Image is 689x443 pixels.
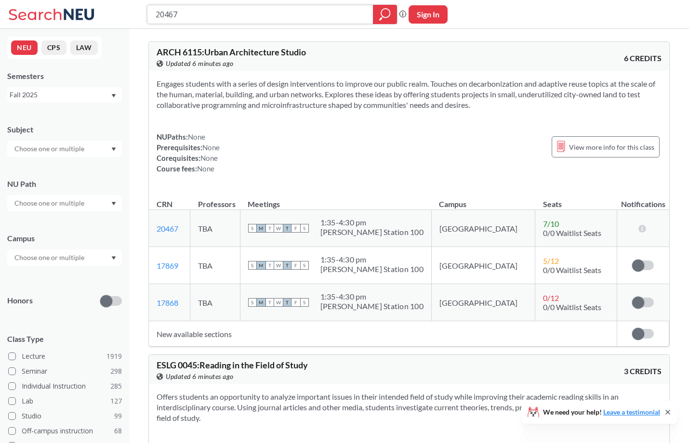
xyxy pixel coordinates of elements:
[248,224,257,233] span: S
[157,391,662,423] section: Offers students an opportunity to analyze important issues in their intended field of study while...
[431,247,535,284] td: [GEOGRAPHIC_DATA]
[283,261,291,270] span: T
[10,197,91,209] input: Choose one or multiple
[617,189,669,210] th: Notifications
[114,426,122,436] span: 68
[157,199,172,209] div: CRN
[111,202,116,206] svg: Dropdown arrow
[7,334,122,344] span: Class Type
[543,302,601,312] span: 0/0 Waitlist Seats
[157,131,220,174] div: NUPaths: Prerequisites: Corequisites: Course fees:
[300,261,309,270] span: S
[8,425,122,437] label: Off-campus instruction
[543,409,660,416] span: We need your help!
[7,71,122,81] div: Semesters
[8,395,122,407] label: Lab
[166,371,234,382] span: Updated 6 minutes ago
[543,228,601,237] span: 0/0 Waitlist Seats
[110,381,122,391] span: 285
[265,224,274,233] span: T
[291,261,300,270] span: F
[166,58,234,69] span: Updated 6 minutes ago
[320,264,424,274] div: [PERSON_NAME] Station 100
[543,219,559,228] span: 7 / 10
[274,261,283,270] span: W
[320,255,424,264] div: 1:35 - 4:30 pm
[188,132,205,141] span: None
[7,233,122,244] div: Campus
[320,218,424,227] div: 1:35 - 4:30 pm
[7,195,122,211] div: Dropdown arrow
[257,261,265,270] span: M
[624,53,662,64] span: 6 CREDITS
[291,224,300,233] span: F
[7,87,122,103] div: Fall 2025Dropdown arrow
[240,189,431,210] th: Meetings
[7,124,122,135] div: Subject
[409,5,448,24] button: Sign In
[257,224,265,233] span: M
[543,265,601,274] span: 0/0 Waitlist Seats
[190,247,240,284] td: TBA
[190,284,240,321] td: TBA
[373,5,397,24] div: magnifying glass
[300,298,309,307] span: S
[248,298,257,307] span: S
[155,6,366,23] input: Class, professor, course number, "phrase"
[431,189,535,210] th: Campus
[149,321,617,347] td: New available sections
[543,256,559,265] span: 5 / 12
[110,366,122,377] span: 298
[8,410,122,422] label: Studio
[200,154,218,162] span: None
[114,411,122,421] span: 99
[110,396,122,406] span: 127
[265,298,274,307] span: T
[10,252,91,263] input: Choose one or multiple
[157,78,662,110] section: Engages students with a series of design interventions to improve our public realm. Touches on de...
[569,141,654,153] span: View more info for this class
[291,298,300,307] span: F
[111,94,116,98] svg: Dropdown arrow
[7,249,122,266] div: Dropdown arrow
[320,301,424,311] div: [PERSON_NAME] Station 100
[320,292,424,301] div: 1:35 - 4:30 pm
[106,351,122,362] span: 1919
[111,256,116,260] svg: Dropdown arrow
[274,224,283,233] span: W
[431,210,535,247] td: [GEOGRAPHIC_DATA]
[8,365,122,378] label: Seminar
[157,298,178,307] a: 17868
[202,143,220,152] span: None
[157,261,178,270] a: 17869
[543,293,559,302] span: 0 / 12
[111,147,116,151] svg: Dropdown arrow
[8,350,122,363] label: Lecture
[7,295,33,306] p: Honors
[283,298,291,307] span: T
[624,366,662,377] span: 3 CREDITS
[70,40,98,55] button: LAW
[379,8,391,21] svg: magnifying glass
[274,298,283,307] span: W
[603,408,660,416] a: Leave a testimonial
[431,284,535,321] td: [GEOGRAPHIC_DATA]
[41,40,66,55] button: CPS
[10,143,91,155] input: Choose one or multiple
[248,261,257,270] span: S
[257,298,265,307] span: M
[190,189,240,210] th: Professors
[157,360,308,370] span: ESLG 0045 : Reading in the Field of Study
[320,227,424,237] div: [PERSON_NAME] Station 100
[10,90,110,100] div: Fall 2025
[157,47,306,57] span: ARCH 6115 : Urban Architecture Studio
[283,224,291,233] span: T
[8,380,122,392] label: Individual Instruction
[190,210,240,247] td: TBA
[535,189,617,210] th: Seats
[157,224,178,233] a: 20467
[7,179,122,189] div: NU Path
[300,224,309,233] span: S
[265,261,274,270] span: T
[197,164,214,173] span: None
